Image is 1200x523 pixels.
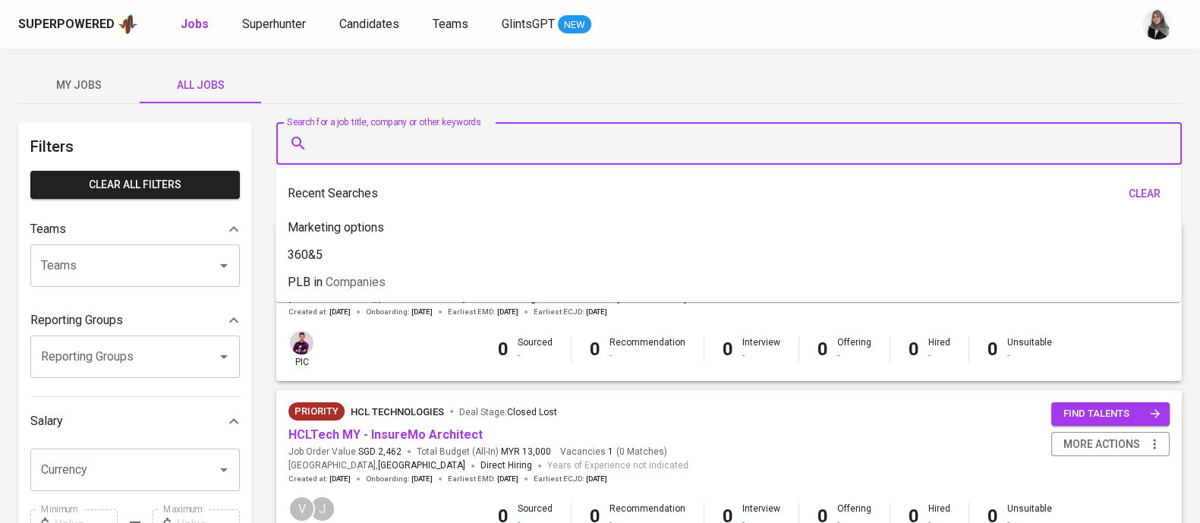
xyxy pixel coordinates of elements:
span: [GEOGRAPHIC_DATA] [378,458,465,474]
span: Earliest EMD : [448,307,518,317]
span: Job Order Value [288,446,402,458]
span: GlintsGPT [502,17,555,31]
p: 360&5 [288,246,323,264]
a: Teams [433,15,471,34]
p: Teams [30,220,66,238]
div: - [609,349,685,362]
span: My Jobs [27,76,131,95]
span: HCL Technologies [351,406,444,417]
div: Hired [928,336,950,362]
span: Closed Lost [507,407,557,417]
div: Interview [742,336,780,362]
span: Clear All filters [43,175,228,194]
img: sinta.windasari@glints.com [1142,9,1173,39]
span: NEW [558,17,591,33]
b: Jobs [181,17,209,31]
span: [DATE] [411,307,433,317]
b: 0 [909,339,919,360]
button: more actions [1051,432,1170,457]
span: Onboarding : [366,474,433,484]
div: Teams [30,214,240,244]
span: Earliest EMD : [448,474,518,484]
p: PLB in [288,273,386,291]
div: V [288,496,315,522]
span: Created at : [288,307,351,317]
img: app logo [118,13,138,36]
b: 0 [817,339,828,360]
a: Candidates [339,15,402,34]
span: clear [1126,184,1163,203]
div: pic [288,329,315,369]
p: Salary [30,412,63,430]
b: 0 [723,339,733,360]
b: 0 [498,339,509,360]
span: [DATE] [497,307,518,317]
span: Earliest ECJD : [534,474,607,484]
button: find talents [1051,402,1170,426]
span: Companies [326,275,386,289]
span: Priority [288,404,345,419]
span: All Jobs [149,76,252,95]
b: 0 [590,339,600,360]
span: Deal Stage : [459,407,557,417]
span: [DATE] [497,474,518,484]
div: - [1007,349,1052,362]
div: - [742,349,780,362]
a: Superhunter [242,15,309,34]
span: Earliest ECJD : [534,307,607,317]
span: Vacancies ( 0 Matches ) [560,446,667,458]
button: Open [213,459,235,480]
div: New Job received from Demand Team [288,402,345,421]
span: [DATE] [329,307,351,317]
p: Marketing options [288,219,384,237]
span: [DATE] [586,307,607,317]
span: 1 [606,446,613,458]
span: [DATE] [411,474,433,484]
div: Recent Searches [288,180,1169,208]
span: Direct Hiring [480,460,532,471]
div: Superpowered [18,16,115,33]
div: Salary [30,406,240,436]
b: 0 [987,339,998,360]
a: GlintsGPT NEW [502,15,591,34]
span: [DATE] [329,474,351,484]
span: [DATE] [586,474,607,484]
div: Recommendation [609,336,685,362]
div: Reporting Groups [30,305,240,336]
img: erwin@glints.com [290,331,313,354]
h6: Filters [30,134,240,159]
span: MYR 13,000 [501,446,551,458]
div: - [837,349,871,362]
span: Created at : [288,474,351,484]
button: Open [213,346,235,367]
div: Sourced [518,336,553,362]
div: - [518,349,553,362]
div: - [928,349,950,362]
button: clear [1120,180,1169,208]
span: Total Budget (All-In) [417,446,551,458]
span: Teams [433,17,468,31]
span: more actions [1063,435,1140,454]
div: Unsuitable [1007,336,1052,362]
span: Years of Experience not indicated. [547,458,691,474]
div: Offering [837,336,871,362]
span: Candidates [339,17,399,31]
button: Open [213,255,235,276]
span: SGD 2,462 [358,446,402,458]
p: Reporting Groups [30,311,123,329]
div: J [309,496,335,522]
a: HCLTech MY - InsureMo Architect [288,427,483,442]
a: Jobs [181,15,212,34]
span: find talents [1063,405,1161,423]
button: Clear All filters [30,171,240,199]
span: Superhunter [242,17,306,31]
a: Superpoweredapp logo [18,13,138,36]
span: Onboarding : [366,307,433,317]
span: [GEOGRAPHIC_DATA] , [288,458,465,474]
